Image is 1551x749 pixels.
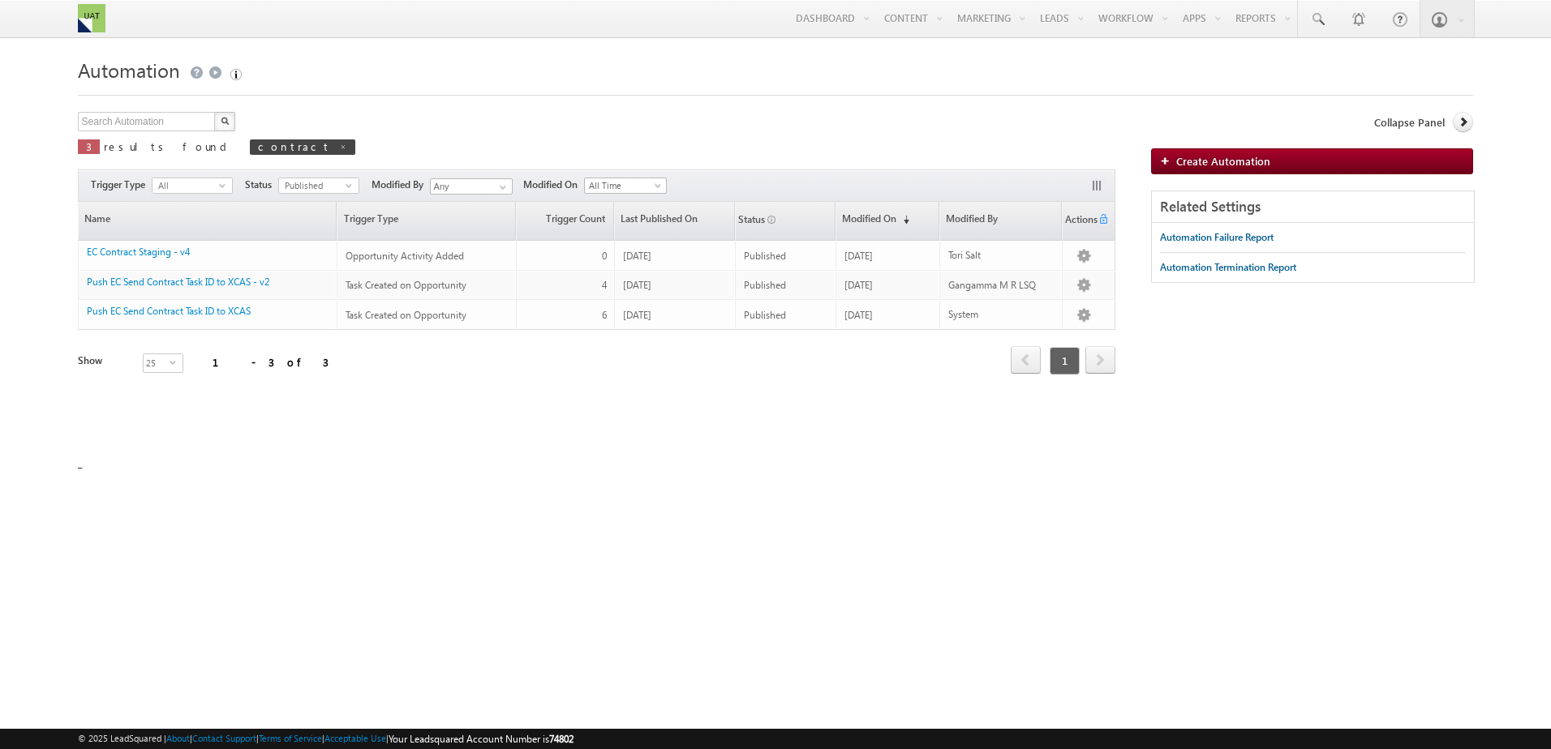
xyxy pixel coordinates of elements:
[623,250,651,262] span: [DATE]
[602,309,607,321] span: 6
[78,57,180,83] span: Automation
[744,309,786,321] span: Published
[1063,203,1098,239] span: Actions
[1050,347,1080,374] span: 1
[602,250,607,262] span: 0
[549,733,574,745] span: 74802
[87,246,190,258] a: EC Contract Staging - v4
[844,309,873,321] span: [DATE]
[896,213,909,226] span: (sorted descending)
[279,178,346,193] span: Published
[346,309,466,321] span: Task Created on Opportunity
[948,248,1055,263] div: Tori Salt
[744,250,786,262] span: Published
[245,178,278,192] span: Status
[615,202,734,240] a: Last Published On
[1011,346,1041,374] span: prev
[259,733,322,743] a: Terms of Service
[836,202,939,240] a: Modified On(sorted descending)
[584,178,667,194] a: All Time
[192,733,256,743] a: Contact Support
[170,358,183,366] span: select
[78,53,1474,470] div: _
[372,178,430,192] span: Modified By
[1176,154,1270,168] span: Create Automation
[1374,115,1445,130] span: Collapse Panel
[1160,253,1296,282] a: Automation Termination Report
[87,305,251,317] a: Push EC Send Contract Task ID to XCAS
[86,139,92,153] span: 3
[346,182,359,189] span: select
[1085,348,1115,374] a: next
[602,279,607,291] span: 4
[1152,191,1474,223] div: Related Settings
[517,202,612,240] a: Trigger Count
[940,202,1061,240] a: Modified By
[219,182,232,189] span: select
[1160,156,1176,165] img: add_icon.png
[1011,348,1041,374] a: prev
[144,354,170,372] span: 25
[844,250,873,262] span: [DATE]
[104,139,233,153] span: results found
[78,731,574,747] span: © 2025 LeadSquared | | | | |
[346,279,466,291] span: Task Created on Opportunity
[844,279,873,291] span: [DATE]
[523,178,584,192] span: Modified On
[736,203,765,239] span: Status
[79,202,337,240] a: Name
[337,202,515,240] a: Trigger Type
[430,178,513,195] input: Type to Search
[585,178,662,193] span: All Time
[389,733,574,745] span: Your Leadsquared Account Number is
[744,279,786,291] span: Published
[1160,223,1274,252] a: Automation Failure Report
[623,279,651,291] span: [DATE]
[948,307,1055,322] div: System
[1085,346,1115,374] span: next
[623,309,651,321] span: [DATE]
[324,733,386,743] a: Acceptable Use
[78,353,130,368] div: Show
[346,250,464,262] span: Opportunity Activity Added
[1160,260,1296,275] div: Automation Termination Report
[258,139,331,153] span: contract
[491,179,511,195] a: Show All Items
[153,178,219,193] span: All
[91,178,152,192] span: Trigger Type
[87,276,269,288] a: Push EC Send Contract Task ID to XCAS - v2
[221,117,229,125] img: Search
[213,353,329,371] div: 1 - 3 of 3
[78,4,105,32] img: Custom Logo
[948,278,1055,293] div: Gangamma M R LSQ
[166,733,190,743] a: About
[1160,230,1274,245] div: Automation Failure Report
